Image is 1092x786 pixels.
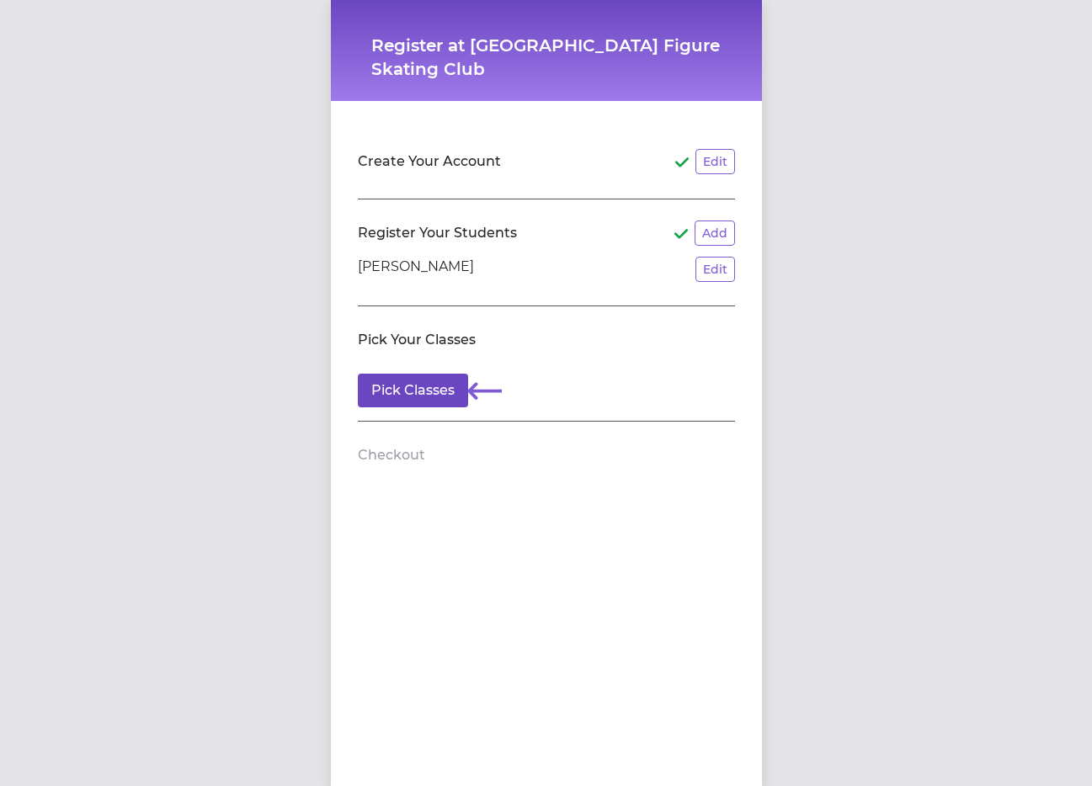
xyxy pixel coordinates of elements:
h2: Pick Your Classes [358,330,476,350]
button: Pick Classes [358,374,468,407]
h2: Checkout [358,445,425,465]
button: Edit [695,149,735,174]
button: Add [695,220,735,246]
p: [PERSON_NAME] [358,257,474,282]
h2: Register Your Students [358,223,517,243]
h1: Register at [GEOGRAPHIC_DATA] Figure Skating Club [371,34,722,81]
h2: Create Your Account [358,151,501,172]
button: Edit [695,257,735,282]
